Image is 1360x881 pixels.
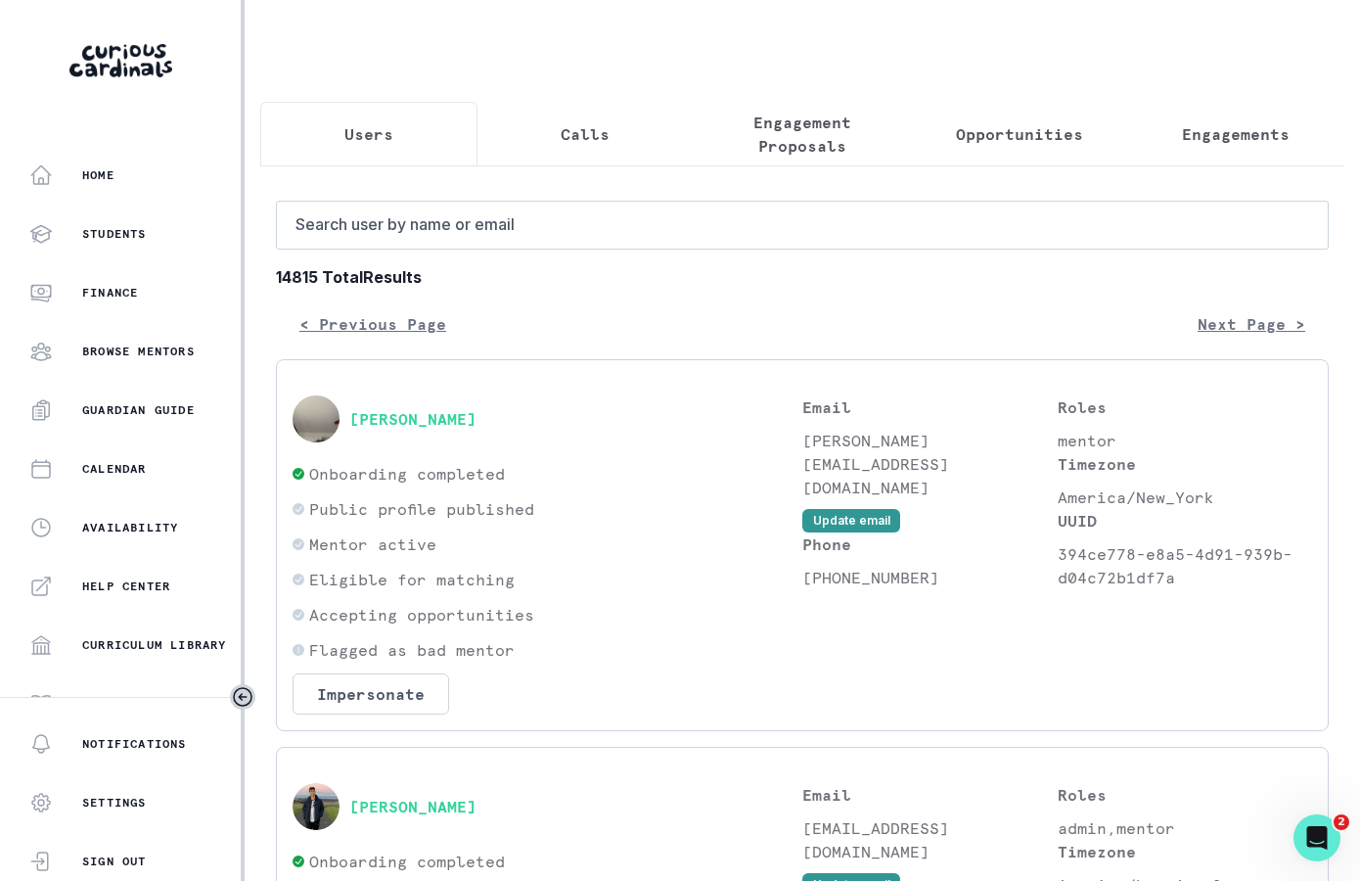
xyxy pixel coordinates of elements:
p: Roles [1058,395,1313,419]
p: Phone [802,533,1058,556]
p: Accepting opportunities [309,603,534,626]
iframe: Intercom live chat [1293,814,1340,861]
p: Public profile published [309,497,534,521]
button: Next Page > [1174,304,1329,344]
p: [PHONE_NUMBER] [802,566,1058,589]
p: Settings [82,795,147,811]
p: Roles [1058,783,1313,807]
button: Toggle sidebar [230,684,255,710]
p: Availability [82,520,178,535]
p: Sign Out [82,854,147,869]
p: Flagged as bad mentor [309,638,515,662]
p: Notifications [82,736,187,752]
p: Engagements [1182,122,1290,146]
b: 14815 Total Results [276,265,1329,289]
span: 2 [1334,814,1349,830]
p: Calls [561,122,610,146]
p: mentor [1058,429,1313,452]
p: Curriculum Library [82,637,227,653]
p: Timezone [1058,840,1313,863]
p: Mentor active [309,533,436,556]
button: < Previous Page [276,304,470,344]
p: [PERSON_NAME][EMAIL_ADDRESS][DOMAIN_NAME] [802,429,1058,499]
p: Guardian Guide [82,402,195,418]
img: Curious Cardinals Logo [69,44,172,77]
p: Opportunities [956,122,1083,146]
p: America/New_York [1058,486,1313,509]
p: Users [344,122,393,146]
button: Impersonate [293,673,449,715]
p: Engagement Proposals [710,111,894,158]
button: Update email [802,509,900,533]
p: Browse Mentors [82,344,195,359]
p: UUID [1058,509,1313,533]
p: Email [802,783,1058,807]
button: [PERSON_NAME] [349,797,476,816]
p: Eligible for matching [309,568,515,591]
p: 394ce778-e8a5-4d91-939b-d04c72b1df7a [1058,542,1313,589]
p: Help Center [82,579,170,594]
p: [EMAIL_ADDRESS][DOMAIN_NAME] [802,816,1058,863]
p: admin,mentor [1058,816,1313,840]
p: Calendar [82,461,147,477]
p: Mentor Handbook [82,696,203,712]
p: Onboarding completed [309,462,505,486]
p: Email [802,395,1058,419]
p: Onboarding completed [309,850,505,873]
p: Finance [82,285,138,301]
button: [PERSON_NAME] [349,409,476,429]
p: Students [82,226,147,242]
p: Home [82,167,114,183]
p: Timezone [1058,452,1313,476]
